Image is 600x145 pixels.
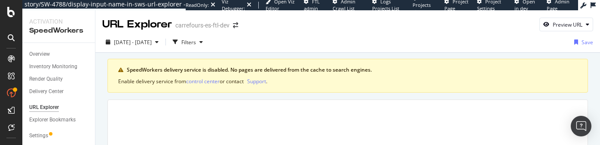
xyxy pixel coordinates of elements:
[29,26,88,36] div: SpeedWorkers
[107,59,588,93] div: warning banner
[29,75,63,84] div: Render Quality
[29,62,77,71] div: Inventory Monitoring
[169,35,206,49] button: Filters
[553,21,582,28] div: Preview URL
[102,17,172,32] div: URL Explorer
[29,50,50,59] div: Overview
[413,2,431,15] span: Projects List
[29,62,89,71] a: Inventory Monitoring
[582,39,593,46] div: Save
[181,39,196,46] div: Filters
[29,50,89,59] a: Overview
[186,78,220,85] div: control center
[127,66,577,74] div: SpeedWorkers delivery service is disabled. No pages are delivered from the cache to search engines.
[539,18,593,31] button: Preview URL
[114,39,152,46] span: [DATE] - [DATE]
[29,87,89,96] a: Delivery Center
[29,103,89,112] a: URL Explorer
[29,131,48,140] div: Settings
[118,77,577,85] div: Enable delivery service from or contact .
[29,17,88,26] div: Activation
[247,78,266,85] div: Support
[29,115,89,124] a: Explorer Bookmarks
[175,21,230,30] div: carrefours-es-ftl-dev
[571,116,591,136] div: Open Intercom Messenger
[186,77,220,85] button: control center
[571,35,593,49] button: Save
[233,22,238,28] div: arrow-right-arrow-left
[29,103,59,112] div: URL Explorer
[29,75,89,84] a: Render Quality
[102,35,162,49] button: [DATE] - [DATE]
[186,2,209,9] div: ReadOnly:
[247,77,266,85] button: Support
[29,131,89,140] a: Settings
[29,115,76,124] div: Explorer Bookmarks
[29,87,64,96] div: Delivery Center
